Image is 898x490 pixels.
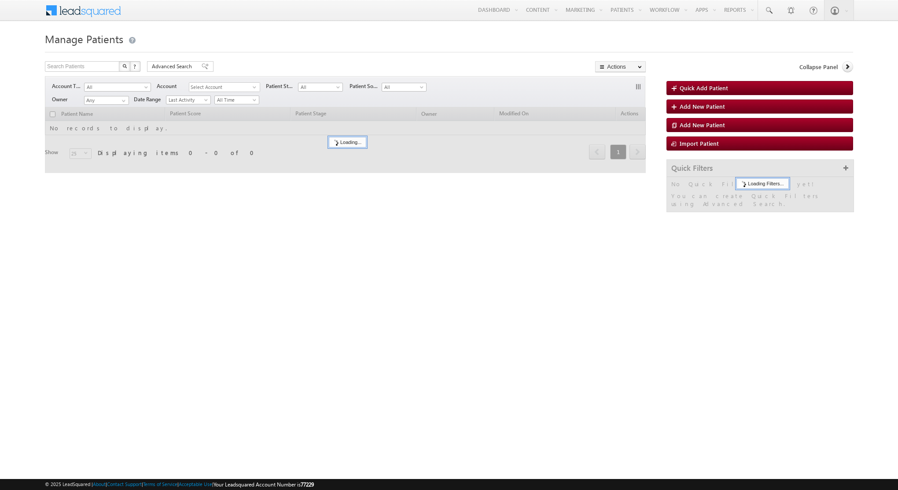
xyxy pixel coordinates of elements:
[680,84,728,92] span: Quick Add Patient
[45,32,123,46] span: Manage Patients
[680,140,719,147] span: Import Patient
[134,96,166,103] span: Date Range
[266,82,298,90] span: Patient Stage
[84,96,129,105] input: Type to Search
[213,481,314,488] span: Your Leadsquared Account Number is
[736,178,788,189] div: Loading Filters...
[301,481,314,488] span: 77229
[298,83,340,91] span: All
[253,85,260,89] span: select
[45,480,314,489] span: © 2025 LeadSquared | | | | |
[214,96,259,104] a: All Time
[179,481,212,487] a: Acceptable Use
[298,83,343,92] a: All
[799,63,838,71] span: Collapse Panel
[52,82,84,90] span: Account Type
[130,61,140,72] button: ?
[107,481,142,487] a: Contact Support
[117,96,128,105] a: Show All Items
[166,96,208,104] span: Last Activity
[189,83,253,92] span: Select Account
[189,82,260,92] div: Select Account
[350,82,382,90] span: Patient Source
[680,121,725,129] span: Add New Patient
[166,96,211,104] a: Last Activity
[329,137,366,147] div: Loading...
[382,83,424,91] span: All
[595,61,646,72] button: Actions
[84,83,151,92] a: All
[680,103,725,110] span: Add New Patient
[133,63,137,70] span: ?
[157,82,189,90] span: Account
[382,83,427,92] a: All
[215,96,257,104] span: All Time
[152,63,195,70] span: Advanced Search
[143,481,177,487] a: Terms of Service
[52,96,84,103] span: Owner
[93,481,106,487] a: About
[122,64,127,68] img: Search
[85,83,145,91] span: All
